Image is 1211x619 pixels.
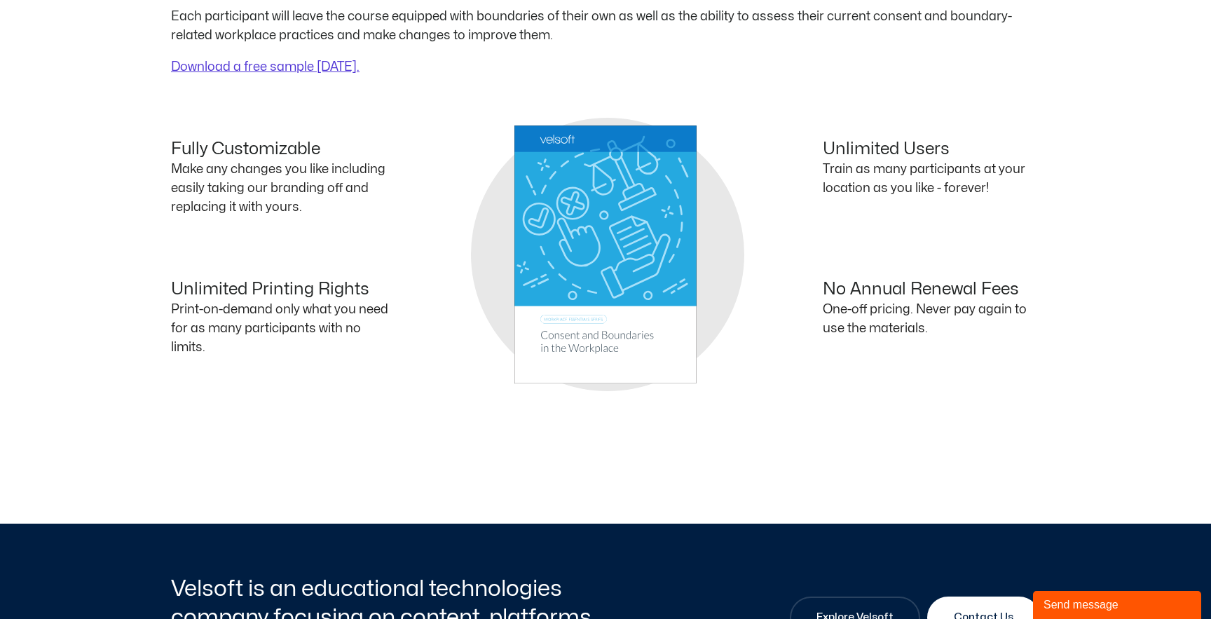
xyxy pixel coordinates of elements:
[171,160,388,217] p: Make any changes you like including easily taking our branding off and replacing it with yours.
[514,125,697,384] img: s2746-2.svg
[171,140,388,160] h4: Fully Customizable
[1033,588,1204,619] iframe: chat widget
[171,280,388,300] h4: Unlimited Printing Rights
[823,160,1040,198] p: Train as many participants at your location as you like - forever!
[823,300,1040,338] p: One-off pricing. Never pay again to use the materials.
[823,280,1040,300] h4: No Annual Renewal Fees
[823,140,1040,160] h4: Unlimited Users
[171,300,388,357] p: Print-on-demand only what you need for as many participants with no limits.
[171,61,360,73] a: Download a free sample [DATE].
[171,7,1040,45] p: Each participant will leave the course equipped with boundaries of their own as well as the abili...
